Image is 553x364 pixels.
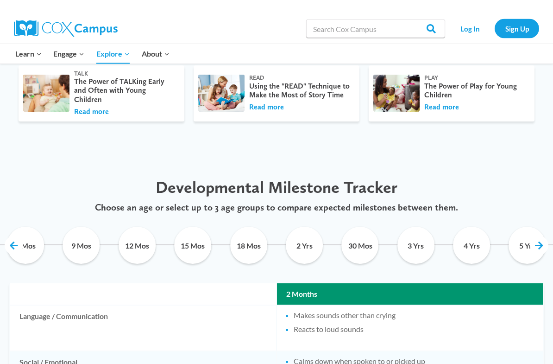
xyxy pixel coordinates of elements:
[74,70,175,78] div: Talk
[294,311,534,321] li: Makes sounds other than crying
[424,102,459,113] button: Read more
[277,284,543,305] th: 2 Months
[74,77,175,104] div: The Power of TALKing Early and Often with Young Children
[9,44,175,64] nav: Primary Navigation
[19,66,184,122] a: Talk The Power of TALKing Early and Often with Young Children Read more
[424,75,525,82] div: Play
[249,75,350,82] div: Read
[90,44,136,64] button: Child menu of Explore
[294,325,534,335] li: Reacts to loud sounds
[10,306,276,351] td: Language / Communication
[450,19,490,38] a: Log In
[9,44,48,64] button: Child menu of Learn
[156,178,397,198] span: Developmental Milestone Tracker
[369,66,534,122] a: Play The Power of Play for Young Children Read more
[74,107,109,117] button: Read more
[19,202,534,213] p: Choose an age or select up to 3 age groups to compare expected milestones between them.
[194,66,359,122] a: Read Using the "READ" Technique to Make the Most of Story Time Read more
[495,19,539,38] a: Sign Up
[450,19,539,38] nav: Secondary Navigation
[22,74,71,113] img: iStock_53702022_LARGE.jpg
[306,19,445,38] input: Search Cox Campus
[249,82,350,100] div: Using the "READ" Technique to Make the Most of Story Time
[197,74,246,113] img: mom-reading-with-children.jpg
[14,20,118,37] img: Cox Campus
[424,82,525,100] div: The Power of Play for Young Children
[372,74,421,113] img: 0010-Lyra-11-scaled-1.jpg
[136,44,176,64] button: Child menu of About
[48,44,91,64] button: Child menu of Engage
[249,102,284,113] button: Read more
